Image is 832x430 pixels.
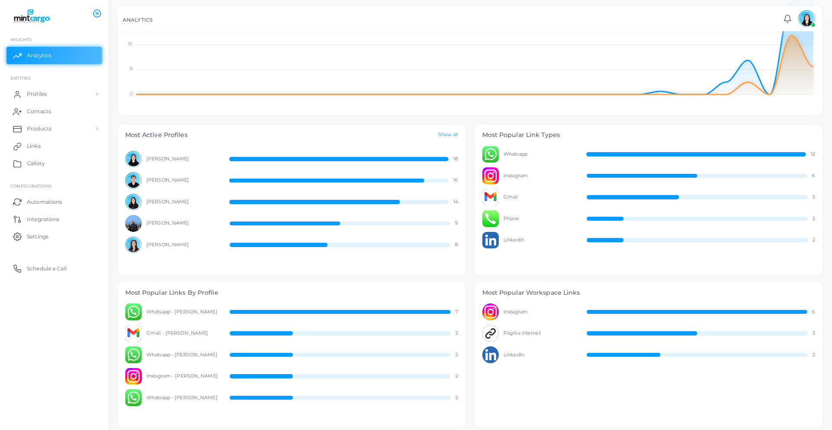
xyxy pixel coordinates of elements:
span: 3 [812,330,815,337]
span: LinkedIn [504,352,577,358]
img: avatar [125,346,142,363]
span: 2 [455,373,458,380]
tspan: 16 [127,41,132,47]
h4: Most Popular Link Types [482,131,816,139]
img: avatar [125,389,142,406]
a: Contacts [6,103,102,120]
span: Automations [27,198,62,206]
img: avatar [125,151,142,168]
a: Settings [6,228,102,245]
span: 2 [812,237,815,244]
span: Gallery [27,160,45,167]
span: Configurations [10,183,52,189]
span: [PERSON_NAME] [146,177,220,184]
span: Página Internet [504,330,577,337]
span: 2 [455,330,458,337]
img: avatar [482,146,499,163]
a: Links [6,137,102,155]
span: 7 [455,309,458,316]
img: avatar [482,167,499,184]
img: avatar [482,325,499,342]
span: 18 [453,156,458,163]
span: 6 [812,173,815,179]
img: avatar [482,189,499,206]
h4: Most Popular Workspace Links [482,289,816,296]
a: avatar [796,10,818,27]
a: Show all [438,131,458,139]
img: avatar [482,210,499,227]
span: 6 [812,309,815,316]
span: Whatsapp - [PERSON_NAME] [146,394,220,401]
span: Phone [504,215,577,222]
span: Instagram [504,309,577,316]
span: Contacts [27,107,51,115]
tspan: 8 [129,65,132,72]
span: INSIGHTS [10,37,32,42]
a: Automations [6,193,102,210]
img: avatar [125,194,142,211]
img: avatar [125,303,142,320]
span: Profiles [27,90,47,98]
span: 12 [811,151,815,158]
span: [PERSON_NAME] [146,199,220,205]
a: Analytics [6,47,102,64]
span: ENTITIES [10,75,31,81]
span: Gmail [504,194,577,201]
span: Linkedin [504,237,577,244]
a: Profiles [6,85,102,103]
img: avatar [125,237,142,254]
span: 2 [455,394,458,401]
span: [PERSON_NAME] [146,220,220,227]
span: 16 [453,177,458,184]
span: 5 [812,194,815,201]
tspan: 0 [129,91,132,97]
img: avatar [125,325,142,342]
span: Settings [27,233,49,241]
span: Products [27,125,52,133]
span: [PERSON_NAME] [146,156,220,163]
span: Links [27,142,41,150]
h4: Most Popular Links By Profile [125,289,458,296]
a: Integrations [6,210,102,228]
span: 2 [455,352,458,358]
span: Integrations [27,215,59,223]
span: Whatsapp [504,151,577,158]
span: Whatsapp - [PERSON_NAME] [146,309,220,316]
img: avatar [125,215,142,232]
img: logo [8,8,56,24]
span: Gmail - [PERSON_NAME] [146,330,220,337]
img: avatar [482,303,499,320]
h4: Most Active Profiles [125,131,188,139]
img: avatar [482,232,499,249]
a: Gallery [6,155,102,172]
span: Analytics [27,52,51,59]
img: avatar [482,346,499,363]
a: Products [6,120,102,137]
span: 8 [455,241,458,248]
span: 2 [812,215,815,222]
span: Instagram - [PERSON_NAME] [146,373,220,380]
span: 14 [453,199,458,205]
h5: ANALYTICS [123,17,153,23]
span: Schedule a Call [27,265,67,273]
img: avatar [125,368,142,385]
span: 9 [455,220,458,227]
span: 2 [812,352,815,358]
a: Schedule a Call [6,260,102,277]
span: Whatsapp - [PERSON_NAME] [146,352,220,358]
img: avatar [798,10,816,27]
span: Instagram [504,173,577,179]
span: [PERSON_NAME] [146,241,220,248]
img: avatar [125,172,142,189]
